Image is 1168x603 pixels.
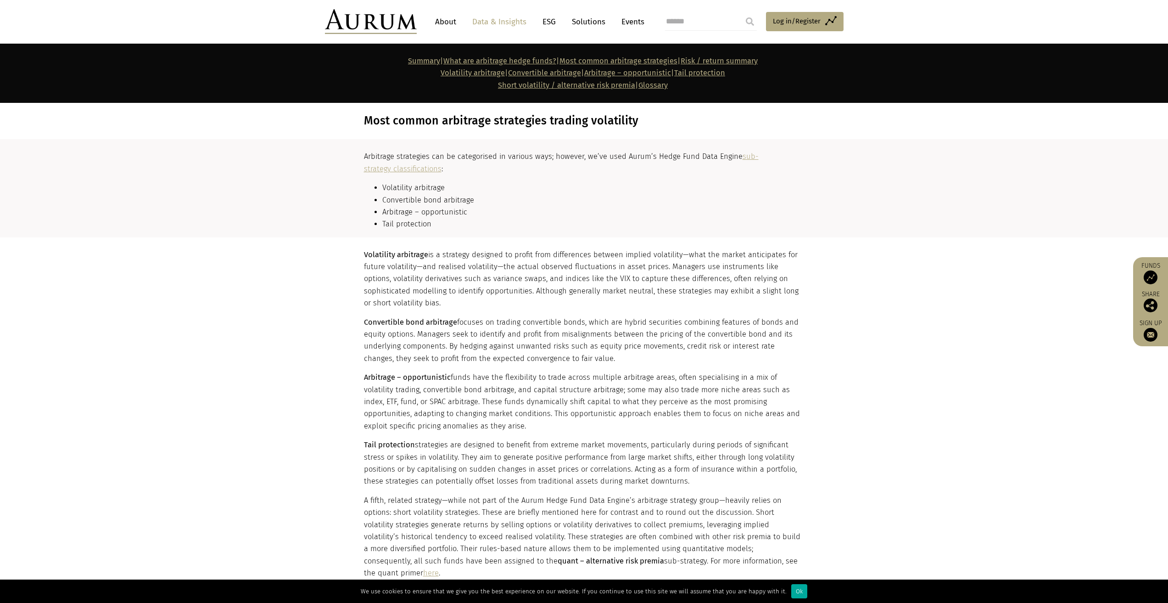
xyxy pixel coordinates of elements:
[538,13,560,30] a: ESG
[674,68,725,77] a: Tail protection
[364,373,451,382] strong: Arbitrage – opportunistic
[364,372,802,432] p: funds have the flexibility to trade across multiple arbitrage areas, often specialising in a mix ...
[1138,291,1163,312] div: Share
[1138,262,1163,284] a: Funds
[766,12,844,31] a: Log in/Register
[364,249,802,310] p: is a strategy designed to profit from differences between implied volatility—what the market anti...
[498,81,668,90] span: |
[441,68,674,77] strong: | | |
[1144,328,1157,342] img: Sign up to our newsletter
[681,56,758,65] a: Risk / return summary
[1144,271,1157,284] img: Access Funds
[558,557,664,565] strong: quant – alternative risk premia
[1138,319,1163,342] a: Sign up
[468,13,531,30] a: Data & Insights
[508,68,581,77] a: Convertible arbitrage
[408,56,681,65] strong: | | |
[617,13,644,30] a: Events
[364,151,802,175] p: Arbitrage strategies can be categorised in various ways; however, we’ve used Aurum’s Hedge Fund D...
[443,56,556,65] a: What are arbitrage hedge funds?
[325,9,417,34] img: Aurum
[430,13,461,30] a: About
[498,81,635,90] a: Short volatility / alternative risk premia
[382,182,802,194] li: Volatility arbitrage
[408,56,440,65] a: Summary
[382,218,802,230] li: Tail protection
[741,12,759,31] input: Submit
[364,250,428,259] strong: Volatility arbitrage
[567,13,610,30] a: Solutions
[1144,299,1157,312] img: Share this post
[773,16,821,27] span: Log in/Register
[382,206,802,218] li: Arbitrage – opportunistic
[364,114,802,128] h3: Most common arbitrage strategies trading volatility
[382,194,802,206] li: Convertible bond arbitrage
[364,316,802,365] p: focuses on trading convertible bonds, which are hybrid securities combining features of bonds and...
[559,56,677,65] a: Most common arbitrage strategies
[584,68,671,77] a: Arbitrage – opportunistic
[364,440,415,449] strong: Tail protection
[423,569,439,577] a: here
[791,584,807,598] div: Ok
[364,439,802,488] p: strategies are designed to benefit from extreme market movements, particularly during periods of ...
[638,81,668,90] a: Glossary
[441,68,505,77] a: Volatility arbitrage
[364,495,802,580] p: A fifth, related strategy—while not part of the Aurum Hedge Fund Data Engine’s arbitrage strategy...
[364,318,457,327] strong: Convertible bond arbitrage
